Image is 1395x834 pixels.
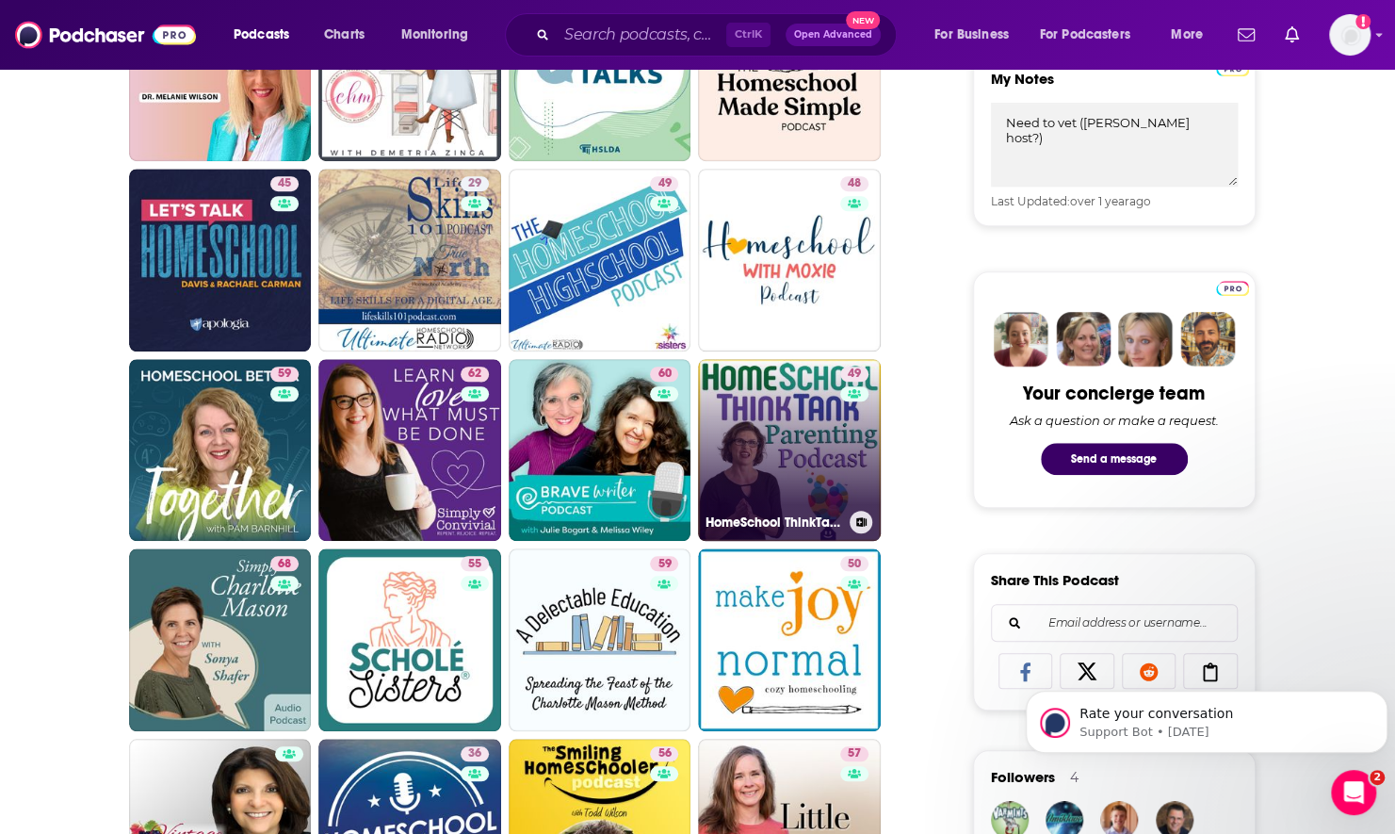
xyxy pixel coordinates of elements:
span: 49 [848,365,861,384]
input: Email address or username... [1007,605,1222,641]
a: Pro website [1216,278,1249,296]
a: 59 [270,367,299,382]
span: Podcasts [234,22,289,48]
button: open menu [921,20,1032,50]
button: open menu [1158,20,1226,50]
a: 68 [129,548,312,731]
a: 56 [650,746,678,761]
span: over 1 year [1070,194,1129,208]
a: 62 [318,359,501,542]
div: Your concierge team [1023,382,1205,405]
button: open menu [220,20,314,50]
span: 29 [468,174,481,193]
a: 55 [461,556,489,571]
a: 48 [698,169,881,352]
div: Search followers [991,604,1238,642]
span: Open Advanced [794,30,872,40]
button: Send a message [1041,443,1188,475]
span: Last Updated: ago [991,194,1151,208]
img: Jules Profile [1118,312,1173,367]
a: 60 [509,359,691,542]
a: 50 [698,548,881,731]
span: 56 [657,744,671,763]
span: New [846,11,880,29]
a: 29 [461,176,489,191]
span: 62 [468,365,481,384]
a: 49 [840,367,868,382]
span: 57 [848,744,861,763]
img: User Profile [1329,14,1371,56]
span: 2 [1370,770,1385,785]
img: Podchaser - Follow, Share and Rate Podcasts [15,17,196,53]
a: 48 [840,176,868,191]
a: 50 [840,556,868,571]
a: 68 [270,556,299,571]
span: 45 [278,174,291,193]
iframe: Intercom notifications message [1018,651,1395,783]
h3: Share This Podcast [991,571,1119,589]
input: Search podcasts, credits, & more... [557,20,726,50]
span: 60 [657,365,671,384]
span: 49 [657,174,671,193]
span: 68 [278,555,291,574]
a: 49 [650,176,678,191]
span: Followers [991,768,1055,786]
img: Podchaser Pro [1216,281,1249,296]
span: Charts [324,22,365,48]
span: Ctrl K [726,23,770,47]
a: 36 [461,746,489,761]
a: 29 [318,169,501,352]
img: Barbara Profile [1056,312,1111,367]
a: 57 [840,746,868,761]
h3: HomeSchool ThinkTank Parenting Podcast [706,515,842,531]
a: Show notifications dropdown [1230,19,1262,51]
span: For Business [934,22,1009,48]
div: Ask a question or make a request. [1010,413,1219,428]
span: Monitoring [401,22,468,48]
button: open menu [1028,20,1158,50]
a: 59 [509,548,691,731]
span: 59 [278,365,291,384]
a: 45 [129,169,312,352]
svg: Add a profile image [1355,14,1371,29]
span: 36 [468,744,481,763]
span: For Podcasters [1040,22,1130,48]
a: 62 [461,367,489,382]
a: 45 [270,176,299,191]
a: 60 [650,367,678,382]
textarea: Need to vet ([PERSON_NAME] host?) [991,103,1238,187]
iframe: Intercom live chat [1331,770,1376,815]
div: Search podcasts, credits, & more... [523,13,915,57]
span: 59 [657,555,671,574]
a: Share on Facebook [998,653,1053,689]
a: 59 [650,556,678,571]
label: My Notes [991,70,1238,103]
a: 55 [318,548,501,731]
img: Sydney Profile [994,312,1048,367]
img: Jon Profile [1180,312,1235,367]
span: Logged in as nwierenga [1329,14,1371,56]
button: Open AdvancedNew [786,24,881,46]
a: 59 [129,359,312,542]
a: Charts [312,20,376,50]
span: 48 [848,174,861,193]
span: 55 [468,555,481,574]
span: More [1171,22,1203,48]
span: 50 [848,555,861,574]
a: 49HomeSchool ThinkTank Parenting Podcast [698,359,881,542]
button: open menu [388,20,493,50]
button: Show profile menu [1329,14,1371,56]
a: 49 [509,169,691,352]
a: Show notifications dropdown [1277,19,1306,51]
